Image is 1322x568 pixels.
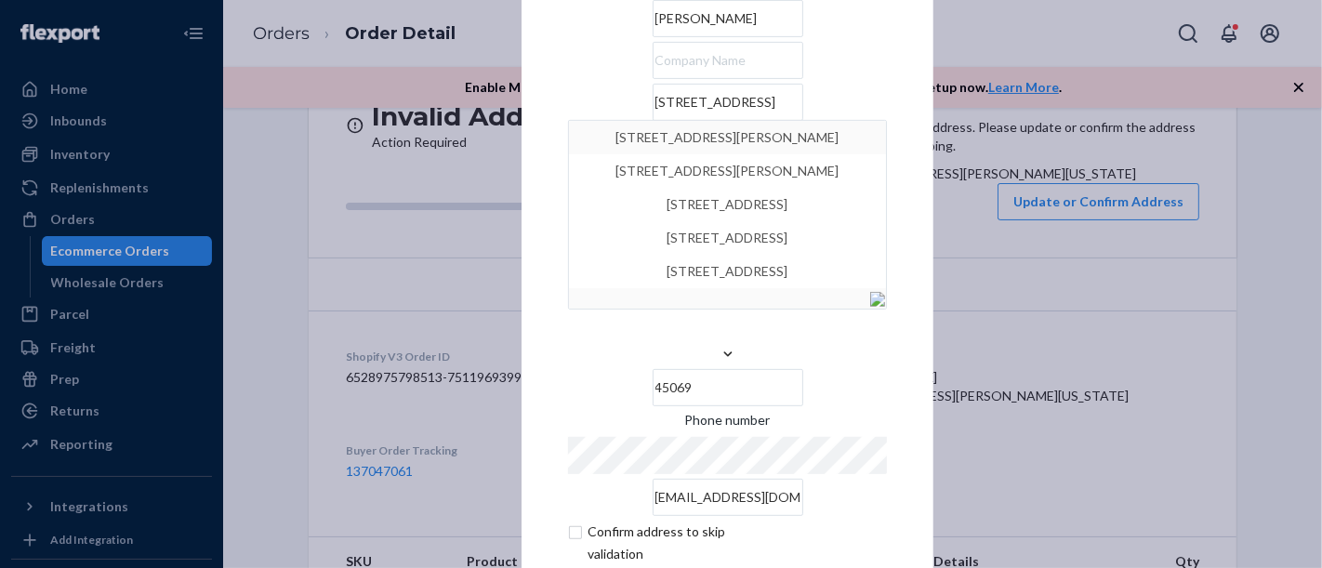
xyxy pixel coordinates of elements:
[578,255,877,288] div: [STREET_ADDRESS]
[653,84,803,121] input: [STREET_ADDRESS][PERSON_NAME][STREET_ADDRESS][PERSON_NAME][STREET_ADDRESS][STREET_ADDRESS][STREET...
[653,479,803,516] input: Email (Only Required for International)
[578,154,877,188] div: [STREET_ADDRESS][PERSON_NAME]
[578,188,877,221] div: [STREET_ADDRESS]
[578,221,877,255] div: [STREET_ADDRESS]
[578,121,877,154] div: [STREET_ADDRESS][PERSON_NAME]
[870,292,885,307] img: [object%20Module]
[685,411,771,437] span: Phone number
[653,42,803,79] input: Company Name
[727,308,729,345] input: [GEOGRAPHIC_DATA]
[653,369,803,406] input: ZIP Code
